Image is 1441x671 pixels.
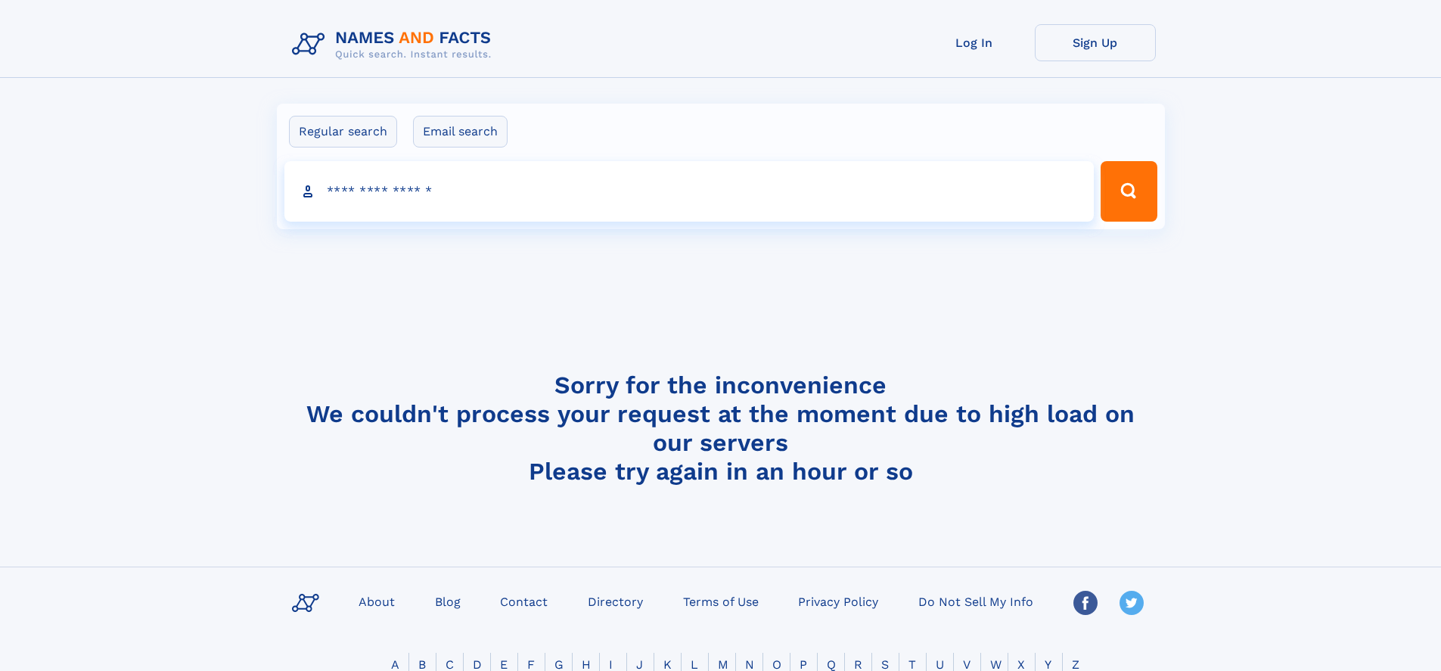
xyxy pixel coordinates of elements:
a: Blog [429,590,467,612]
a: Terms of Use [677,590,765,612]
a: Sign Up [1035,24,1156,61]
label: Email search [413,116,508,148]
h4: Sorry for the inconvenience We couldn't process your request at the moment due to high load on ou... [286,371,1156,486]
a: Log In [914,24,1035,61]
a: Contact [494,590,554,612]
img: Facebook [1073,591,1098,615]
img: Twitter [1120,591,1144,615]
a: Privacy Policy [792,590,884,612]
input: search input [284,161,1095,222]
a: About [352,590,401,612]
label: Regular search [289,116,397,148]
img: Logo Names and Facts [286,24,504,65]
a: Directory [582,590,649,612]
button: Search Button [1101,161,1157,222]
a: Do Not Sell My Info [912,590,1039,612]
